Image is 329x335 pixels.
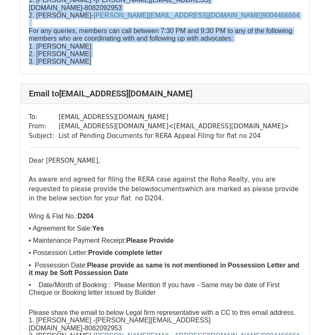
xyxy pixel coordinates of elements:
b: Please provide as same is not mentioned in Possession Letter and it may be Soft Possession Date [29,262,300,276]
p: 2. [PERSON_NAME]- [29,12,301,19]
p: • Possession Date: [29,262,301,277]
p: 1. [PERSON_NAME] [29,43,301,50]
a: [PERSON_NAME][EMAIL_ADDRESS][DOMAIN_NAME]9004466664 [93,12,300,19]
h4: Email to [EMAIL_ADDRESS][DOMAIN_NAME] [29,88,301,99]
p: Wing & Flat No.: [29,213,301,220]
td: Subject: [29,131,59,141]
div: As aware and agreed for filing the RERA case against the Roha Realty, you are requested to please... [29,175,301,203]
p: • Maintenance Payment Receipt: [29,237,301,244]
b: D204 [78,213,93,220]
iframe: Chat Widget [287,295,329,335]
td: [EMAIL_ADDRESS][DOMAIN_NAME] [59,112,289,122]
p: Please share the email to below Legal firm representative with a CC to this email address. [29,309,301,317]
p: • Possession Letter: [29,249,301,257]
p: 2. [PERSON_NAME] [29,50,301,58]
td: From: [29,122,59,131]
b: Provide complete letter [88,249,162,256]
b: Yes [92,225,104,232]
p: 1. [PERSON_NAME] - [PERSON_NAME][EMAIL_ADDRESS][DOMAIN_NAME] -8082092953 [29,317,301,332]
p: For any queries, members can call between 7:30 PM and 9:30 PM to any of the following members who... [29,27,301,43]
p: • Agreement for Sale: [29,225,301,232]
p: 3. [PERSON_NAME] [29,58,301,65]
td: [EMAIL_ADDRESS][DOMAIN_NAME] < [EMAIL_ADDRESS][DOMAIN_NAME] > [59,122,289,131]
td: List of Pending Documents for RERA Appeal Filing for flat no 204 [59,131,289,141]
span: documents [150,185,185,193]
td: To: [29,112,59,122]
b: Please Provide [126,237,174,244]
p: • Date/Month of Booking : Please Mention If you have - Same may be date of First Cheque or Bookin... [29,281,301,297]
